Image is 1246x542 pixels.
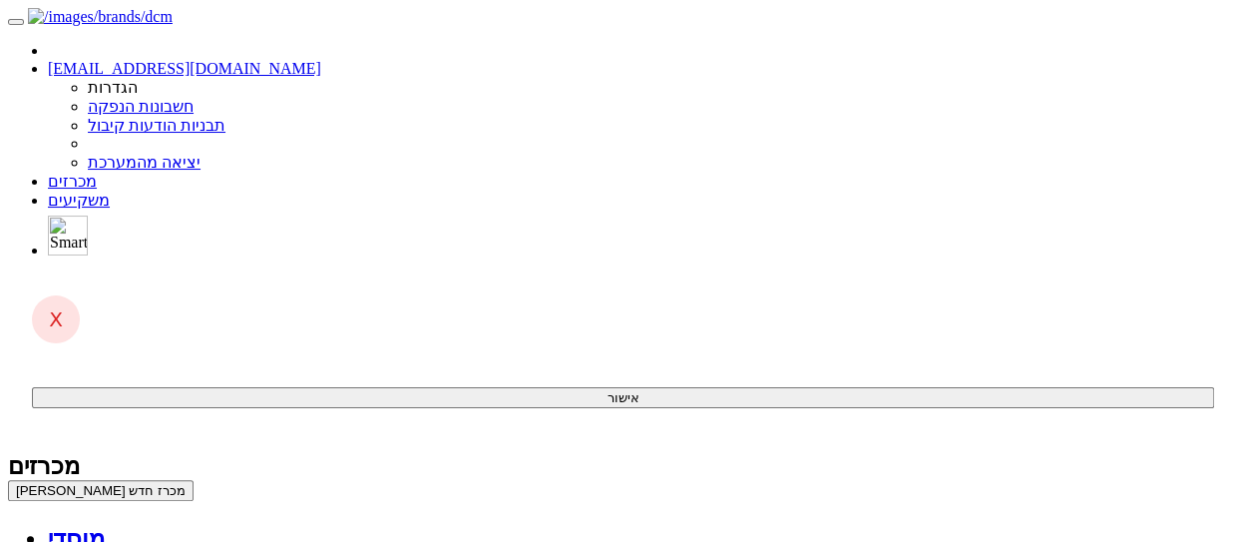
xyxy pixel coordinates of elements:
a: יציאה מהמערכת [88,154,201,171]
span: [[שם חברה]] [38,72,119,133]
strong: טופס הזמנה במכרז למשקיעים מסווגים [32,246,119,361]
p: שם מלא של המשקיע המסווג: [20,392,119,454]
button: [PERSON_NAME] מכרז חדש [8,480,194,501]
img: /images/brands/dcm [28,8,173,26]
li: הגדרות [88,78,1238,97]
span: פרטי הצעה שומר מקום widget [41,20,119,41]
a: מכרזים [48,173,97,190]
img: SmartBull Logo [48,216,88,256]
a: [EMAIL_ADDRESS][DOMAIN_NAME] [48,60,321,77]
span: [[פרטי הצעה]] [41,22,119,37]
button: אישור [32,387,1214,408]
span: שם חברה שומר מקום widget [20,72,119,134]
span: X [49,307,63,331]
div: מכרזים [8,452,1238,480]
a: חשבונות הנפקה [88,98,194,115]
a: משקיעים [48,192,110,209]
a: תבניות הודעות קיבול [88,117,225,134]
